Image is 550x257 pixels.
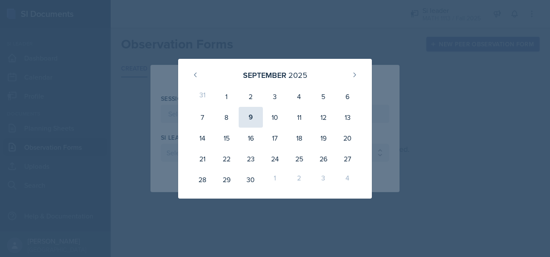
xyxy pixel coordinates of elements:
[263,86,287,107] div: 3
[311,169,336,190] div: 3
[214,148,239,169] div: 22
[336,148,360,169] div: 27
[336,107,360,128] div: 13
[287,107,311,128] div: 11
[311,128,336,148] div: 19
[263,107,287,128] div: 10
[263,169,287,190] div: 1
[239,128,263,148] div: 16
[214,86,239,107] div: 1
[190,128,214,148] div: 14
[214,107,239,128] div: 8
[311,148,336,169] div: 26
[190,107,214,128] div: 7
[287,169,311,190] div: 2
[336,128,360,148] div: 20
[336,86,360,107] div: 6
[214,128,239,148] div: 15
[263,128,287,148] div: 17
[239,86,263,107] div: 2
[336,169,360,190] div: 4
[311,86,336,107] div: 5
[243,69,286,81] div: September
[287,86,311,107] div: 4
[239,107,263,128] div: 9
[190,169,214,190] div: 28
[263,148,287,169] div: 24
[287,128,311,148] div: 18
[288,69,307,81] div: 2025
[311,107,336,128] div: 12
[239,148,263,169] div: 23
[214,169,239,190] div: 29
[287,148,311,169] div: 25
[190,86,214,107] div: 31
[190,148,214,169] div: 21
[239,169,263,190] div: 30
